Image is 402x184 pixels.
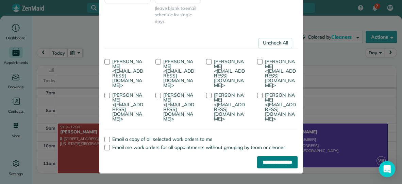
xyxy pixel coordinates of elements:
[163,92,194,122] span: [PERSON_NAME] <[EMAIL_ADDRESS][DOMAIN_NAME]>
[258,38,292,48] a: Uncheck All
[163,58,194,88] span: [PERSON_NAME] <[EMAIL_ADDRESS][DOMAIN_NAME]>
[265,58,296,88] span: [PERSON_NAME] <[EMAIL_ADDRESS][DOMAIN_NAME]>
[155,5,201,25] span: (leave blank to email schedule for single day)
[379,161,395,177] div: Open Intercom Messenger
[112,92,143,122] span: [PERSON_NAME] <[EMAIL_ADDRESS][DOMAIN_NAME]>
[214,58,245,88] span: [PERSON_NAME] <[EMAIL_ADDRESS][DOMAIN_NAME]>
[265,92,296,122] span: [PERSON_NAME] <[EMAIL_ADDRESS][DOMAIN_NAME]>
[214,92,245,122] span: [PERSON_NAME] <[EMAIL_ADDRESS][DOMAIN_NAME]>
[112,144,285,150] span: Email me work orders for all appointments without grouping by team or cleaner
[112,58,143,88] span: [PERSON_NAME] <[EMAIL_ADDRESS][DOMAIN_NAME]>
[112,136,213,142] span: Email a copy of all selected work orders to me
